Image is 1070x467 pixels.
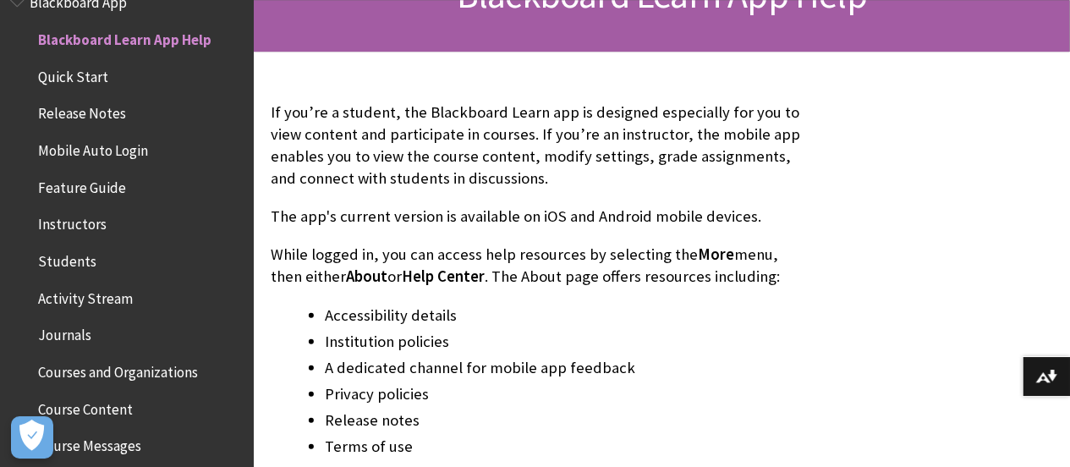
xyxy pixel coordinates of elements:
p: If you’re a student, the Blackboard Learn app is designed especially for you to view content and ... [271,102,803,190]
li: A dedicated channel for mobile app feedback [325,356,803,380]
li: Release notes [325,409,803,432]
p: While logged in, you can access help resources by selecting the menu, then either or . The About ... [271,244,803,288]
span: Feature Guide [38,173,126,196]
li: Privacy policies [325,382,803,406]
p: The app's current version is available on iOS and Android mobile devices. [271,206,803,228]
span: Course Content [38,395,133,418]
li: Accessibility details [325,304,803,327]
span: Quick Start [38,63,108,85]
span: Blackboard Learn App Help [38,25,211,48]
span: Students [38,247,96,270]
span: Mobile Auto Login [38,136,148,159]
span: Help Center [402,266,485,286]
li: Institution policies [325,330,803,354]
span: More [698,244,734,264]
span: Course Messages [38,432,141,455]
span: About [346,266,387,286]
span: Release Notes [38,100,126,123]
span: Instructors [38,211,107,233]
span: Journals [38,321,91,344]
li: Terms of use [325,435,803,459]
button: Open Preferences [11,416,53,459]
span: Courses and Organizations [38,358,198,381]
span: Activity Stream [38,284,133,307]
